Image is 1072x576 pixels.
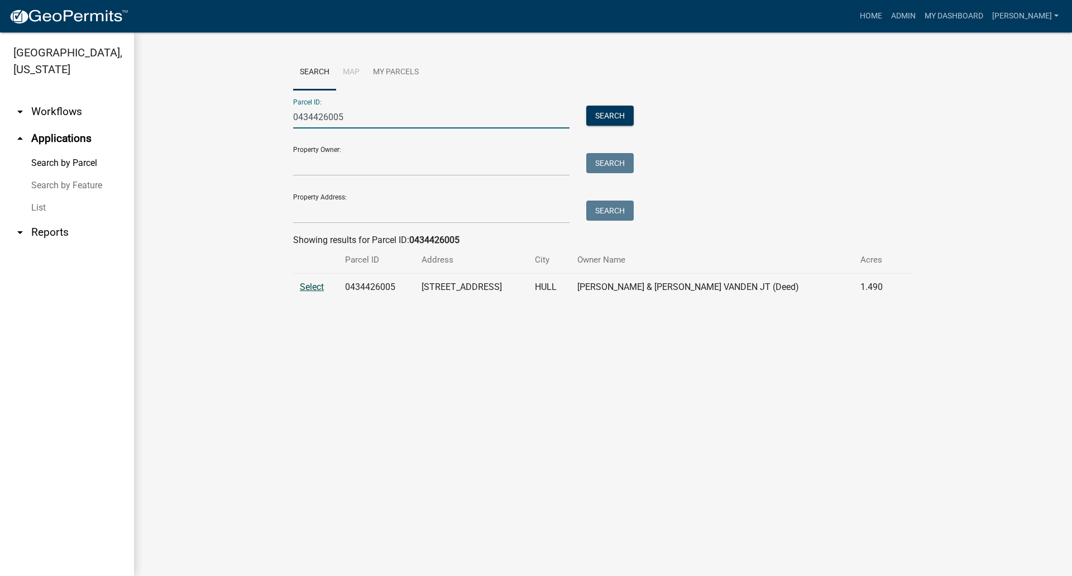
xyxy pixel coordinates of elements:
[855,6,887,27] a: Home
[338,247,415,273] th: Parcel ID
[13,132,27,145] i: arrow_drop_up
[586,153,634,173] button: Search
[887,6,920,27] a: Admin
[13,105,27,118] i: arrow_drop_down
[415,247,528,273] th: Address
[366,55,425,91] a: My Parcels
[415,274,528,301] td: [STREET_ADDRESS]
[528,274,571,301] td: HULL
[300,282,324,292] a: Select
[586,201,634,221] button: Search
[988,6,1063,27] a: [PERSON_NAME]
[293,234,913,247] div: Showing results for Parcel ID:
[293,55,336,91] a: Search
[13,226,27,239] i: arrow_drop_down
[528,247,571,273] th: City
[586,106,634,126] button: Search
[571,274,854,301] td: [PERSON_NAME] & [PERSON_NAME] VANDEN JT (Deed)
[409,235,460,245] strong: 0434426005
[854,247,897,273] th: Acres
[338,274,415,301] td: 0434426005
[920,6,988,27] a: My Dashboard
[571,247,854,273] th: Owner Name
[854,274,897,301] td: 1.490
